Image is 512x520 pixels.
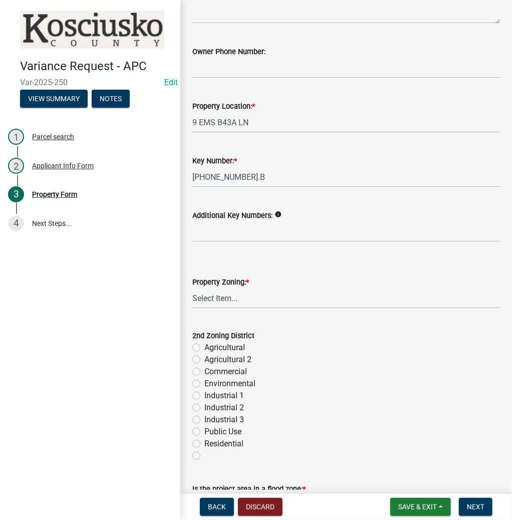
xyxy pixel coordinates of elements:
h4: Variance Request - APC [20,59,172,74]
img: Kosciusko County, Indiana [20,11,164,49]
label: Environmental [204,378,255,390]
button: View Summary [20,90,88,108]
wm-modal-confirm: Edit Application Number [164,78,178,87]
div: Applicant Info Form [32,162,94,169]
button: Save & Exit [390,498,451,516]
i: info [275,211,282,218]
label: Key Number: [192,158,237,165]
label: Agricultural [204,342,245,354]
div: 1 [8,129,24,145]
button: Notes [92,90,130,108]
label: Public Use [204,426,241,438]
wm-modal-confirm: Summary [20,95,88,103]
button: Back [200,498,234,516]
span: Var-2025-250 [20,78,160,87]
label: Industrial 1 [204,390,244,402]
label: Property Location: [192,103,255,110]
label: Residential [204,438,243,450]
label: Commercial [204,366,247,378]
span: Next [467,503,484,511]
label: Industrial 2 [204,402,244,414]
div: Property Form [32,191,77,198]
button: Discard [238,498,283,516]
label: Industrial 3 [204,414,244,426]
label: Property Zoning: [192,279,249,286]
label: Is the project area in a flood zone: [192,486,306,493]
div: 4 [8,215,24,231]
button: Next [459,498,492,516]
label: Additional Key Numbers: [192,212,273,219]
label: 2nd Zoning District [192,333,254,340]
label: Owner Phone Number: [192,49,266,56]
div: 2 [8,158,24,174]
div: Parcel search [32,133,74,140]
wm-modal-confirm: Notes [92,95,130,103]
a: Edit [164,78,178,87]
div: 3 [8,186,24,202]
span: Back [208,503,226,511]
span: Save & Exit [398,503,437,511]
label: Agricultural 2 [204,354,251,366]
